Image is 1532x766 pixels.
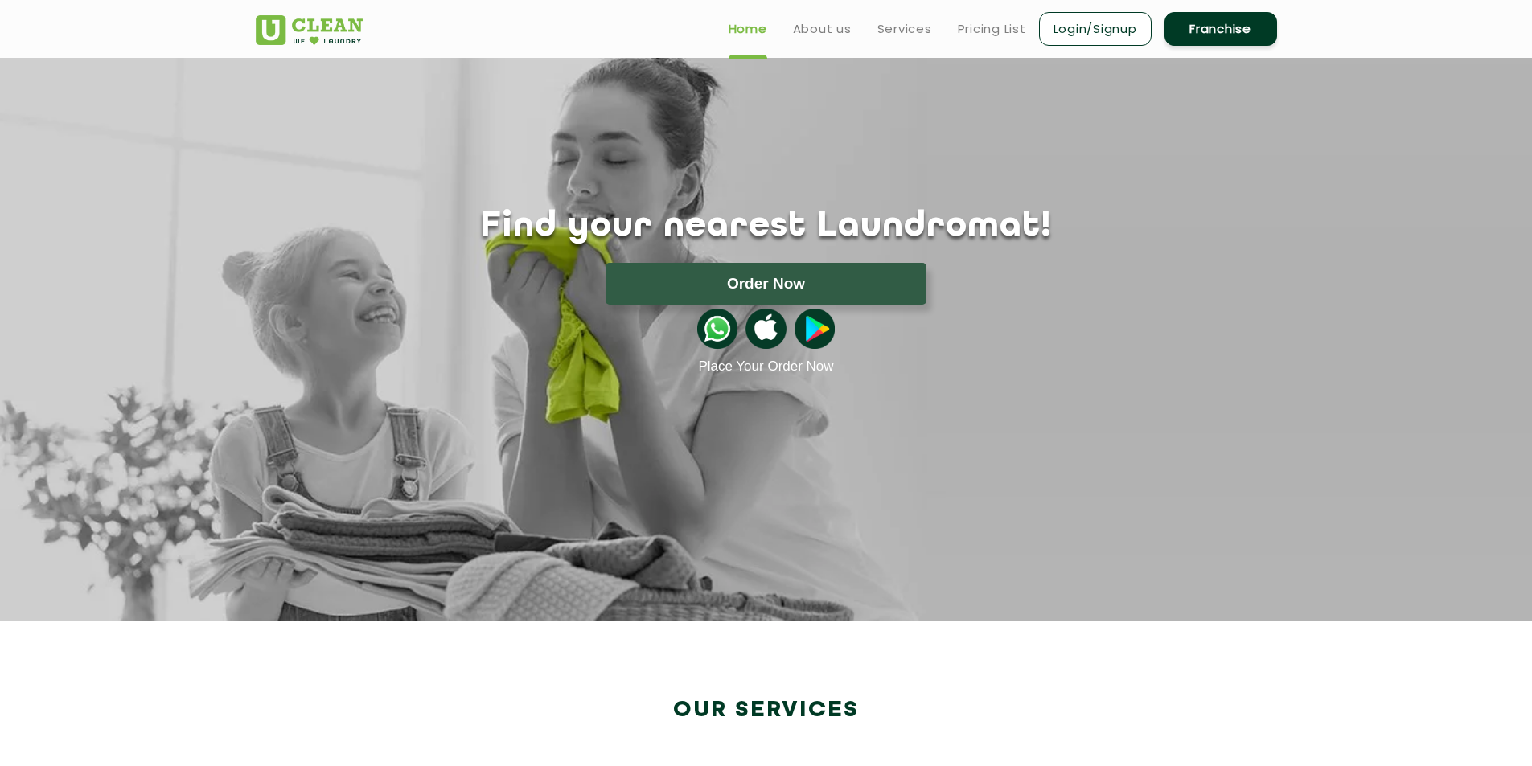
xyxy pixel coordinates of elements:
img: apple-icon.png [745,309,786,349]
a: Services [877,19,932,39]
img: whatsappicon.png [697,309,737,349]
a: About us [793,19,852,39]
img: UClean Laundry and Dry Cleaning [256,15,363,45]
h1: Find your nearest Laundromat! [244,207,1289,247]
a: Franchise [1164,12,1277,46]
a: Home [729,19,767,39]
button: Order Now [606,263,926,305]
h2: Our Services [256,697,1277,723]
img: playstoreicon.png [795,309,835,349]
a: Login/Signup [1039,12,1152,46]
a: Pricing List [958,19,1026,39]
a: Place Your Order Now [698,358,833,375]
